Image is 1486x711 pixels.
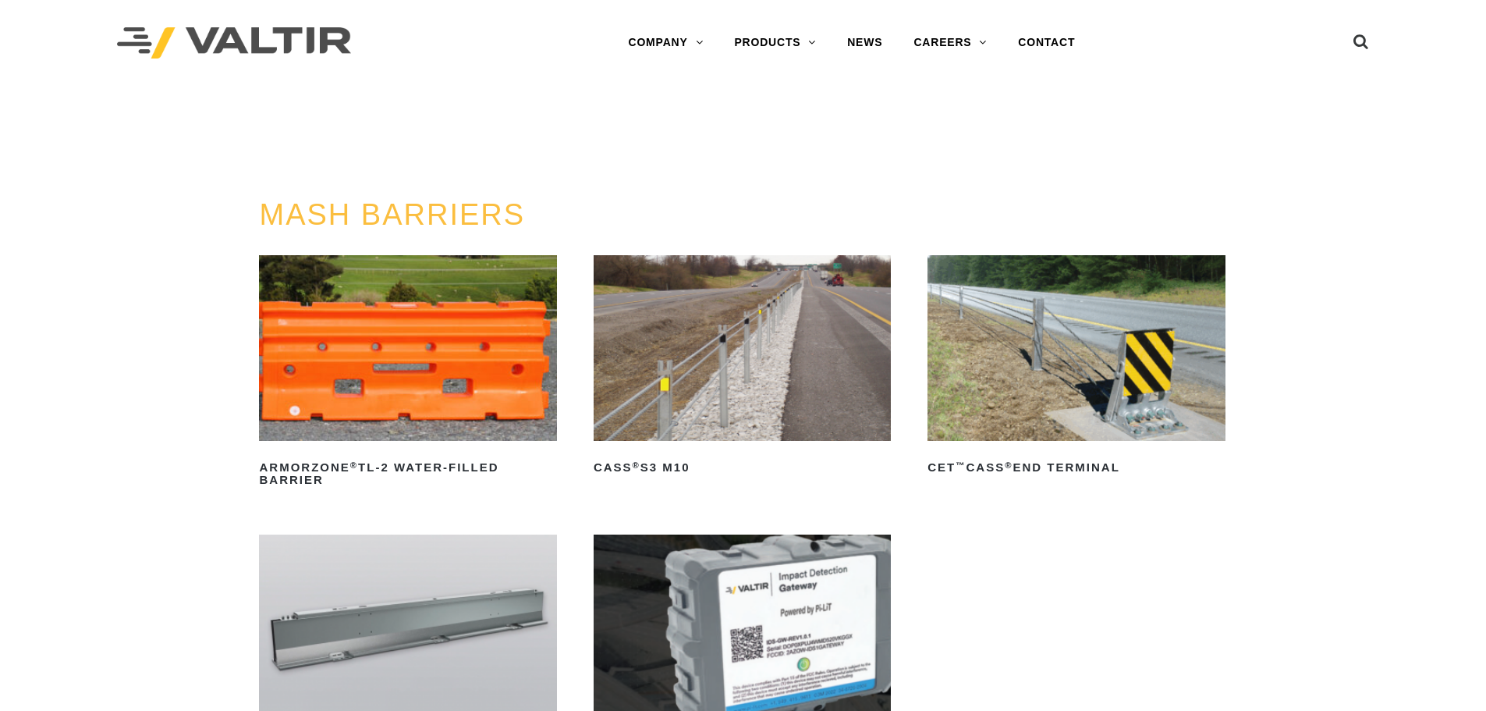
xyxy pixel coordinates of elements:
a: NEWS [832,27,898,59]
h2: ArmorZone TL-2 Water-Filled Barrier [259,455,556,492]
a: ArmorZone®TL-2 Water-Filled Barrier [259,255,556,492]
a: CASS®S3 M10 [594,255,891,480]
img: Valtir [117,27,351,59]
sup: ® [1005,460,1013,470]
a: COMPANY [612,27,718,59]
a: CET™CASS®End Terminal [927,255,1225,480]
a: CAREERS [898,27,1002,59]
a: MASH BARRIERS [259,198,525,231]
a: CONTACT [1002,27,1091,59]
a: PRODUCTS [718,27,832,59]
sup: ® [350,460,358,470]
sup: ™ [956,460,966,470]
h2: CASS S3 M10 [594,455,891,480]
sup: ® [633,460,640,470]
h2: CET CASS End Terminal [927,455,1225,480]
